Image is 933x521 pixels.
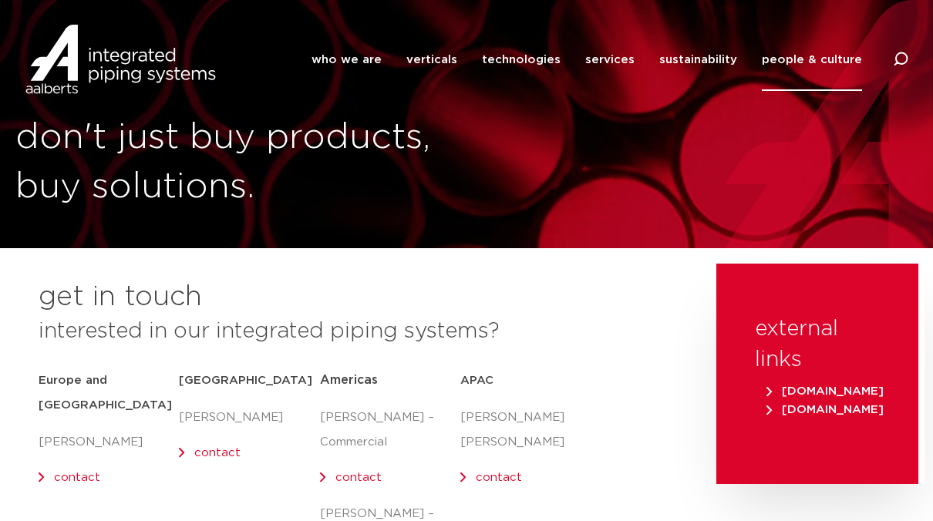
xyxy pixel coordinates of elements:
h5: [GEOGRAPHIC_DATA] [179,368,319,393]
a: sustainability [659,29,737,91]
a: contact [476,472,522,483]
p: [PERSON_NAME] [39,430,179,455]
p: [PERSON_NAME] [PERSON_NAME] [460,405,601,455]
a: technologies [482,29,561,91]
h1: don't just buy products, buy solutions. [15,113,459,212]
strong: Europe and [GEOGRAPHIC_DATA] [39,375,172,411]
a: verticals [406,29,457,91]
a: [DOMAIN_NAME] [763,385,888,397]
span: [DOMAIN_NAME] [766,404,884,415]
h3: interested in our integrated piping systems? [39,316,678,347]
p: [PERSON_NAME] – Commercial [320,405,460,455]
a: contact [194,447,241,459]
a: services [585,29,635,91]
h3: external links [755,314,880,375]
a: people & culture [762,29,862,91]
h2: get in touch [39,279,202,316]
a: [DOMAIN_NAME] [763,404,888,415]
h5: APAC [460,368,601,393]
span: Americas [320,374,378,386]
p: [PERSON_NAME] [179,405,319,430]
a: contact [335,472,382,483]
a: contact [54,472,100,483]
span: [DOMAIN_NAME] [766,385,884,397]
a: who we are [312,29,382,91]
nav: Menu [312,29,862,91]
